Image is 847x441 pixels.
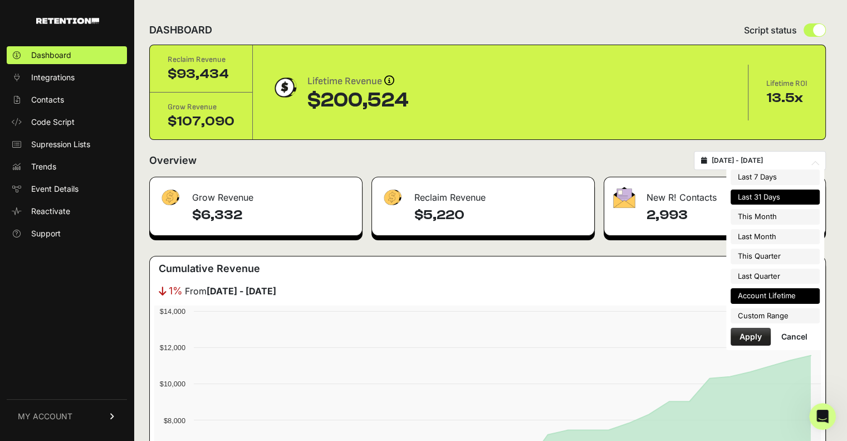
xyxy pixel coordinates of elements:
[31,139,90,150] span: Supression Lists
[381,187,403,209] img: fa-dollar-13500eef13a19c4ab2b9ed9ad552e47b0d9fc28b02b83b90ba0e00f96d6372e9.png
[7,135,127,153] a: Supression Lists
[31,50,71,61] span: Dashboard
[744,23,797,37] span: Script status
[647,206,816,224] h4: 2,993
[7,180,127,198] a: Event Details
[731,169,820,185] li: Last 7 Days
[36,18,99,24] img: Retention.com
[7,46,127,64] a: Dashboard
[185,284,276,298] span: From
[7,158,127,176] a: Trends
[613,187,635,208] img: fa-envelope-19ae18322b30453b285274b1b8af3d052b27d846a4fbe8435d1a52b978f639a2.png
[149,153,197,168] h2: Overview
[772,328,816,346] button: Cancel
[169,283,183,299] span: 1%
[18,411,72,422] span: MY ACCOUNT
[7,69,127,86] a: Integrations
[159,187,181,209] img: fa-dollar-13500eef13a19c4ab2b9ed9ad552e47b0d9fc28b02b83b90ba0e00f96d6372e9.png
[164,416,185,425] text: $8,000
[731,190,820,205] li: Last 31 Days
[7,202,127,220] a: Reactivate
[731,328,771,346] button: Apply
[160,307,185,316] text: $14,000
[160,380,185,388] text: $10,000
[766,89,807,107] div: 13.5x
[168,113,234,130] div: $107,090
[159,261,260,277] h3: Cumulative Revenue
[168,65,234,83] div: $93,434
[271,74,298,101] img: dollar-coin-05c43ed7efb7bc0c12610022525b4bbbb207c7efeef5aecc26f025e68dcafac9.png
[149,22,212,38] h2: DASHBOARD
[731,269,820,284] li: Last Quarter
[731,229,820,245] li: Last Month
[7,399,127,433] a: MY ACCOUNT
[168,54,234,65] div: Reclaim Revenue
[7,113,127,131] a: Code Script
[809,403,836,430] iframe: Intercom live chat
[31,72,75,83] span: Integrations
[372,177,594,211] div: Reclaim Revenue
[766,78,807,89] div: Lifetime ROI
[731,209,820,225] li: This Month
[160,343,185,352] text: $12,000
[604,177,825,211] div: New R! Contacts
[168,101,234,113] div: Grow Revenue
[731,288,820,304] li: Account Lifetime
[207,285,276,297] strong: [DATE] - [DATE]
[31,94,64,105] span: Contacts
[192,206,353,224] h4: $6,332
[31,161,56,172] span: Trends
[31,183,79,195] span: Event Details
[414,206,585,224] h4: $5,220
[31,206,70,217] span: Reactivate
[150,177,362,211] div: Grow Revenue
[7,225,127,243] a: Support
[7,91,127,109] a: Contacts
[731,308,820,324] li: Custom Range
[307,74,409,89] div: Lifetime Revenue
[731,249,820,264] li: This Quarter
[31,228,61,239] span: Support
[307,89,409,112] div: $200,524
[31,117,75,128] span: Code Script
